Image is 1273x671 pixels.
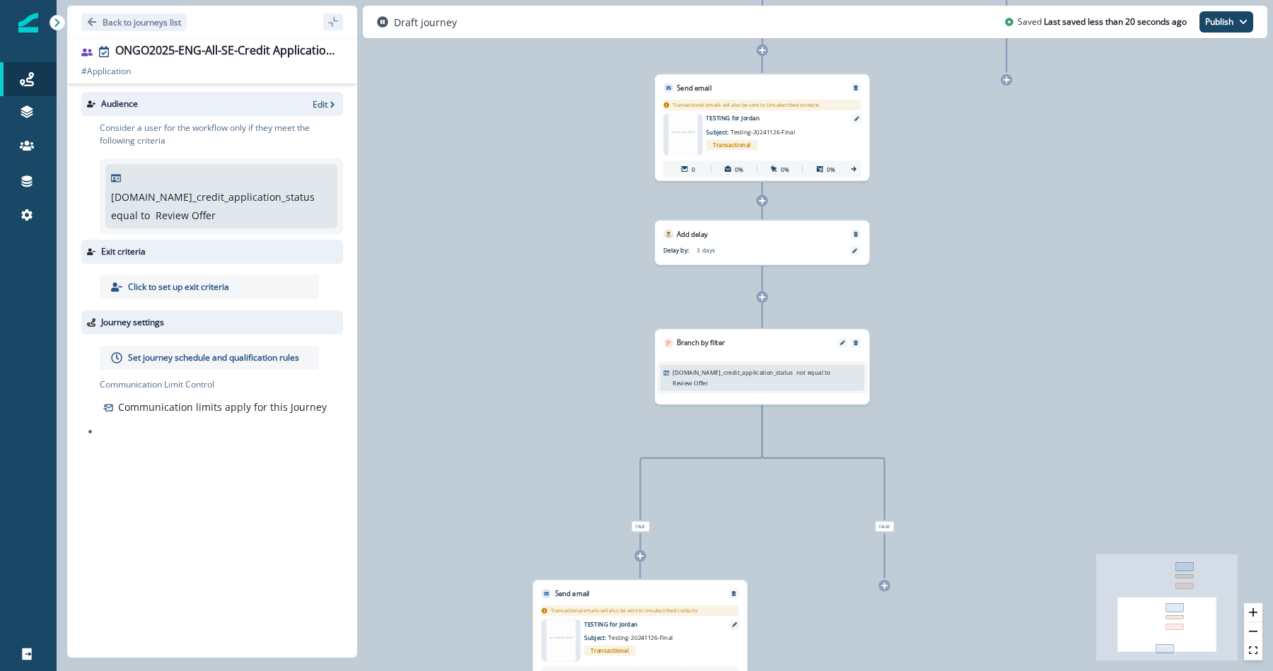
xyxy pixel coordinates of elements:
[762,397,885,520] g: Edge from c0bdb5d3-b538-4ed8-871c-64498f2d7627 to node-edge-labele9798d1f-e4ed-4e76-afed-a5052e8c...
[100,122,343,147] p: Consider a user for the workflow only if they meet the following criteria
[827,165,835,173] p: 0%
[101,316,164,329] p: Journey settings
[1044,16,1187,28] p: Last saved less than 20 seconds ago
[546,619,575,661] div: No template added
[1244,622,1262,641] button: zoom out
[849,340,863,346] button: Remove
[1199,11,1253,33] button: Publish
[101,98,138,110] p: Audience
[655,221,870,265] div: Add delayRemoveDelay by:3 days
[100,378,343,391] p: Communication Limit Control
[555,588,590,598] p: Send email
[111,208,150,223] p: equal to
[1244,603,1262,622] button: zoom in
[849,85,863,91] button: Remove
[640,397,762,520] g: Edge from c0bdb5d3-b538-4ed8-871c-64498f2d7627 to node-edge-label042ae50b-8f50-493e-acc1-4f96d1e0...
[655,74,870,181] div: Send emailRemoveTransactional emails will also be sent to Unsubscribed contactsNo template addedT...
[156,208,216,223] p: Review Offer
[584,629,689,643] p: Subject:
[655,329,870,404] div: Branch by filterEditRemove[DOMAIN_NAME]_credit_application_statusnot equal to Review Offer
[673,379,708,387] p: Review Offer
[128,351,299,364] p: Set journey schedule and qualification rules
[875,521,894,532] span: False
[706,114,839,122] p: TESTING for Jordan
[796,368,830,376] p: not equal to
[103,16,181,28] p: Back to journeys list
[632,521,649,532] span: True
[836,340,849,345] button: Edit
[706,122,810,136] p: Subject:
[81,13,187,31] button: Go back
[608,634,673,641] span: Testing-20241126-Final
[677,83,711,93] p: Send email
[560,521,721,532] div: True
[735,165,743,173] p: 0%
[697,246,801,255] p: 3 days
[668,114,697,156] div: No template added
[313,98,327,110] p: Edit
[323,13,343,30] button: sidebar collapse toggle
[551,607,697,614] p: Transactional emails will also be sent to Unsubscribed contacts
[731,128,796,136] span: Testing-20241126-Final
[128,281,229,293] p: Click to set up exit criteria
[313,98,337,110] button: Edit
[727,590,740,596] button: Remove
[394,15,457,30] p: Draft journey
[673,368,793,376] p: [DOMAIN_NAME]_credit_application_status
[781,165,789,173] p: 0%
[81,65,131,78] p: # Application
[101,245,146,258] p: Exit criteria
[692,165,695,173] p: 0
[111,189,315,204] p: [DOMAIN_NAME]_credit_application_status
[706,140,757,151] span: Transactional
[804,521,965,532] div: False
[663,246,697,255] p: Delay by:
[118,399,327,414] p: Communication limits apply for this Journey
[677,229,708,239] p: Add delay
[1018,16,1042,28] p: Saved
[115,44,337,59] div: ONGO2025-ENG-All-SE-Credit Application Review Offer
[673,101,819,109] p: Transactional emails will also be sent to Unsubscribed contacts
[1244,641,1262,660] button: fit view
[677,338,725,348] p: Branch by filter
[584,619,718,628] p: TESTING for Jordan
[849,231,863,237] button: Remove
[584,646,636,656] span: Transactional
[18,13,38,33] img: Inflection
